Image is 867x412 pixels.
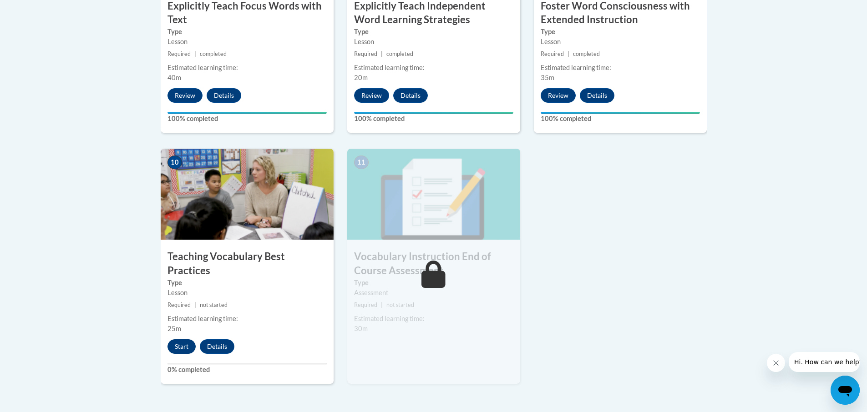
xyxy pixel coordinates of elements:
[347,149,520,240] img: Course Image
[354,37,513,47] div: Lesson
[167,63,327,73] div: Estimated learning time:
[167,74,181,81] span: 40m
[354,325,368,332] span: 30m
[541,27,700,37] label: Type
[161,149,334,240] img: Course Image
[161,250,334,278] h3: Teaching Vocabulary Best Practices
[386,301,414,308] span: not started
[354,301,377,308] span: Required
[167,37,327,47] div: Lesson
[200,50,227,57] span: completed
[354,27,513,37] label: Type
[393,88,428,103] button: Details
[167,339,196,354] button: Start
[541,37,700,47] div: Lesson
[5,6,74,14] span: Hi. How can we help?
[789,352,860,372] iframe: Message from company
[354,50,377,57] span: Required
[194,301,196,308] span: |
[354,156,369,169] span: 11
[167,301,191,308] span: Required
[167,278,327,288] label: Type
[347,250,520,278] h3: Vocabulary Instruction End of Course Assessment
[167,88,203,103] button: Review
[541,112,700,114] div: Your progress
[573,50,600,57] span: completed
[541,63,700,73] div: Estimated learning time:
[580,88,614,103] button: Details
[767,354,785,372] iframe: Close message
[541,74,554,81] span: 35m
[200,301,228,308] span: not started
[354,288,513,298] div: Assessment
[167,112,327,114] div: Your progress
[167,50,191,57] span: Required
[381,301,383,308] span: |
[354,314,513,324] div: Estimated learning time:
[167,114,327,124] label: 100% completed
[194,50,196,57] span: |
[200,339,234,354] button: Details
[354,74,368,81] span: 20m
[167,156,182,169] span: 10
[381,50,383,57] span: |
[354,278,513,288] label: Type
[167,27,327,37] label: Type
[354,112,513,114] div: Your progress
[354,114,513,124] label: 100% completed
[354,63,513,73] div: Estimated learning time:
[167,288,327,298] div: Lesson
[831,376,860,405] iframe: Button to launch messaging window
[541,114,700,124] label: 100% completed
[167,325,181,332] span: 25m
[167,365,327,375] label: 0% completed
[167,314,327,324] div: Estimated learning time:
[386,50,413,57] span: completed
[541,88,576,103] button: Review
[568,50,569,57] span: |
[354,88,389,103] button: Review
[207,88,241,103] button: Details
[541,50,564,57] span: Required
